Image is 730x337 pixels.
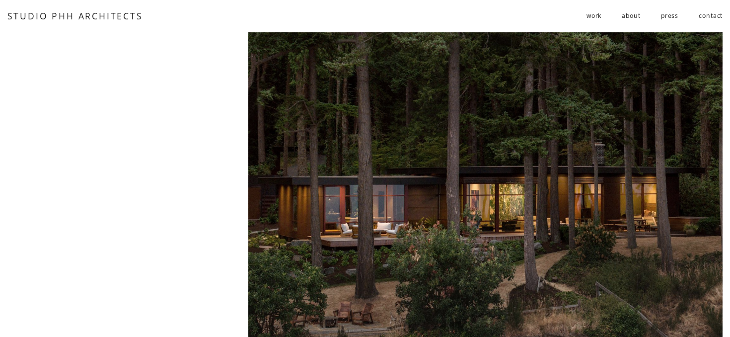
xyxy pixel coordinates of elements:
a: contact [699,8,723,24]
a: folder dropdown [586,8,601,24]
a: STUDIO PHH ARCHITECTS [7,10,143,22]
span: work [586,8,601,24]
a: about [622,8,640,24]
a: press [661,8,678,24]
